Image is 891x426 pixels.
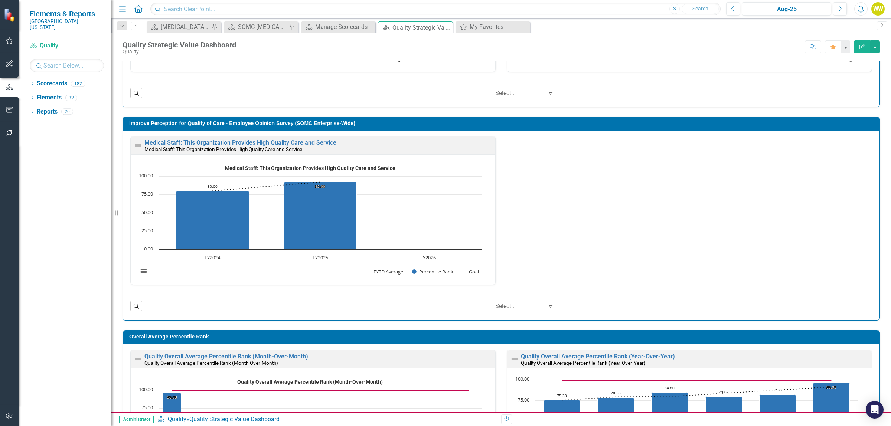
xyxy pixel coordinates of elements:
input: Search ClearPoint... [150,3,721,16]
text: 100.00 [139,172,153,179]
text: 84.80 [665,385,675,390]
div: [MEDICAL_DATA] Services and Infusion Dashboard [161,22,210,32]
text: 100.00 [139,386,153,393]
text: 75.30 [557,393,567,398]
text: 92.00 [315,184,325,189]
h3: Overall Average Percentile Rank [129,334,876,340]
text: 75.00 [518,396,529,403]
a: Scorecards [37,79,67,88]
button: View chart menu, Medical Staff: This Organization Provides High Quality Care and Service [138,266,148,276]
div: Quality Strategic Value Dashboard [189,416,280,423]
g: Goal, series 2 of 3. Line with 6 data points. [561,379,833,382]
a: SOMC [MEDICAL_DATA] & Infusion Services Summary Page [226,22,287,32]
button: WW [871,2,885,16]
div: 20 [61,109,73,115]
div: Open Intercom Messenger [866,401,884,419]
div: Medical Staff: This Organization Provides High Quality Care and Service. Highcharts interactive c... [134,162,492,283]
path: FY2025, 92. Percentile Rank. [284,182,357,249]
a: Quality Overall Average Percentile Rank (Year-Over-Year) [521,353,675,360]
span: Search [692,6,708,12]
text: 96.03 [826,384,836,390]
input: Search Below... [30,59,104,72]
div: Aug-25 [745,5,829,14]
button: Show FYTD Average [366,268,404,275]
div: » [157,415,496,424]
a: Reports [37,108,58,116]
span: Administrator [119,416,154,423]
text: 80.00 [208,184,218,189]
small: Medical Staff: This Organization Provides High Quality Care and Service [144,146,302,152]
div: Quality Strategic Value Dashboard [123,41,236,49]
text: Medical Staff: This Organization Provides High Quality Care and Service [225,165,395,171]
text: 82.22 [773,387,783,393]
a: [MEDICAL_DATA] Services and Infusion Dashboard [148,22,210,32]
svg: Interactive chart [134,162,486,283]
a: Manage Scorecards [303,22,373,32]
img: Not Defined [134,355,143,364]
text: FY2025 [313,254,328,261]
div: My Favorites [470,22,528,32]
div: Quality Strategic Value Dashboard [392,23,451,32]
span: Elements & Reports [30,9,104,18]
text: 96.03 [167,394,177,400]
small: Quality Overall Average Percentile Rank (Year-Over-Year) [521,360,646,366]
small: Quality Overall Average Percentile Rank (Month-Over-Month) [144,360,278,366]
button: Search [682,4,719,14]
text: 79.62 [719,389,729,394]
img: Not Defined [510,355,519,364]
h3: Improve Perception for Quality of Care - Employee Opinion Survey (SOMC Enterprise-Wide) [129,121,876,126]
text: 50.00 [141,209,153,216]
text: 78.50 [611,390,621,396]
text: 75.00 [141,190,153,197]
text: Quality Overall Average Percentile Rank (Month-Over-Month) [237,379,383,385]
div: Quality [123,49,236,55]
g: Percentile Rank, series 2 of 3. Bar series with 3 bars. [176,176,428,250]
div: 182 [71,81,85,87]
a: Elements [37,94,62,102]
button: Show Percentile Rank [412,268,454,275]
text: 25.00 [141,227,153,234]
a: My Favorites [457,22,528,32]
a: Quality Overall Average Percentile Rank (Month-Over-Month) [144,353,308,360]
a: Quality [168,416,186,423]
div: SOMC [MEDICAL_DATA] & Infusion Services Summary Page [238,22,287,32]
text: 75.00 [141,404,153,411]
div: Double-Click to Edit [130,136,496,285]
text: FY2026 [420,254,436,261]
button: Aug-25 [742,2,831,16]
a: Quality [30,42,104,50]
img: ClearPoint Strategy [4,9,17,22]
div: Manage Scorecards [315,22,373,32]
text: 100.00 [515,376,529,382]
text: 0.00 [144,245,153,252]
path: FY2024, 80. Percentile Rank. [176,191,249,249]
a: Medical Staff: This Organization Provides High Quality Care and Service [144,139,336,146]
text: FY2024 [205,254,221,261]
img: Not Defined [134,141,143,150]
button: Show Goal [461,268,479,275]
div: 32 [65,95,77,101]
g: Goal, series 1 of 2. Line with 12 data points. [171,389,470,392]
small: [GEOGRAPHIC_DATA][US_STATE] [30,18,104,30]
